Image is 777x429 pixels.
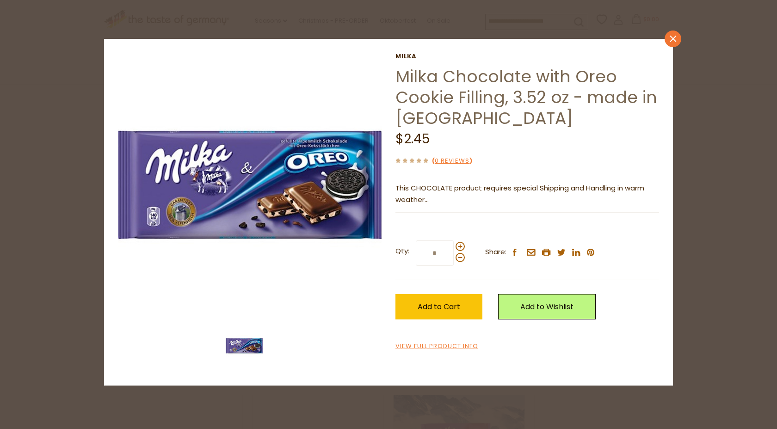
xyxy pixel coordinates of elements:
[432,156,472,165] span: ( )
[118,53,382,317] img: Milka Oreo Tablet Bar
[226,327,263,364] img: Milka Oreo Tablet Bar
[395,294,482,319] button: Add to Cart
[395,53,659,60] a: Milka
[395,130,430,148] span: $2.45
[416,240,454,266] input: Qty:
[498,294,596,319] a: Add to Wishlist
[435,156,469,166] a: 0 Reviews
[395,183,659,206] p: This CHOCOLATE product requires special Shipping and Handling in warm weather
[395,342,478,351] a: View Full Product Info
[418,301,460,312] span: Add to Cart
[485,246,506,258] span: Share:
[395,245,409,257] strong: Qty:
[395,65,657,130] a: Milka Chocolate with Oreo Cookie Filling, 3.52 oz - made in [GEOGRAPHIC_DATA]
